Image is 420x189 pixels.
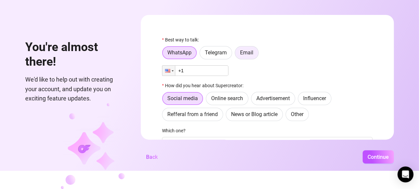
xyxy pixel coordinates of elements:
[25,75,125,103] span: We'd like to help out with creating your account, and update you on exciting feature updates.
[162,127,190,134] label: Which one?
[363,150,394,163] button: Continue
[211,95,243,101] span: Online search
[167,111,218,117] span: Refferal from a friend
[256,95,290,101] span: Advertisement
[303,95,326,101] span: Influencer
[162,82,247,89] label: How did you hear about Supercreator:
[141,150,163,163] button: Back
[231,111,278,117] span: News or Blog article
[167,49,192,56] span: WhatsApp
[25,40,125,69] h1: You're almost there!
[167,95,198,101] span: Social media
[397,166,413,182] div: Open Intercom Messenger
[368,154,389,160] span: Continue
[162,65,228,76] input: 1 (702) 123-4567
[291,111,303,117] span: Other
[162,36,203,43] label: Best way to talk:
[146,154,158,160] span: Back
[240,49,253,56] span: Email
[205,49,227,56] span: Telegram
[162,66,175,76] div: United States: + 1
[162,137,373,148] input: Which one?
